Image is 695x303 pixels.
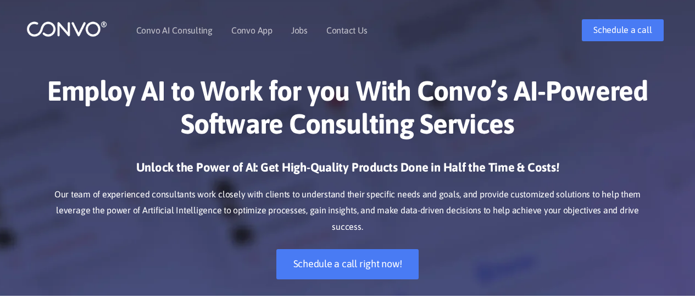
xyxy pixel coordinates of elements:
[326,26,368,35] a: Contact Us
[26,20,107,37] img: logo_1.png
[43,186,653,236] p: Our team of experienced consultants work closely with clients to understand their specific needs ...
[136,26,213,35] a: Convo AI Consulting
[291,26,308,35] a: Jobs
[43,159,653,184] h3: Unlock the Power of AI: Get High-Quality Products Done in Half the Time & Costs!
[43,74,653,148] h1: Employ AI to Work for you With Convo’s AI-Powered Software Consulting Services
[276,249,419,279] a: Schedule a call right now!
[231,26,273,35] a: Convo App
[582,19,663,41] a: Schedule a call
